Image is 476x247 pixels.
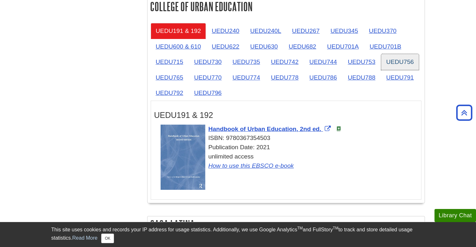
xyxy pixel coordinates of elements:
[365,39,406,54] a: UEDU701B
[189,54,227,70] a: UEDU730
[283,39,321,54] a: UEDU682
[266,54,304,70] a: UEDU742
[381,70,419,85] a: UEDU791
[189,70,227,85] a: UEDU770
[227,54,265,70] a: UEDU735
[364,23,402,39] a: UEDU370
[434,209,476,222] button: Library Chat
[151,23,206,39] a: UEDU191 & 192
[343,70,380,85] a: UEDU788
[72,235,97,241] a: Read More
[161,134,418,143] div: ISBN: 9780367354503
[101,234,114,243] button: Close
[333,226,338,230] sup: TM
[454,108,474,117] a: Back to Top
[189,85,227,101] a: UEDU796
[151,70,188,85] a: UEDU765
[161,125,205,190] img: Cover Art
[297,226,303,230] sup: TM
[381,54,419,70] a: UEDU756
[151,39,206,54] a: UEDU600 & 610
[154,111,418,120] h3: UEDU191 & 192
[207,39,244,54] a: UEDU622
[227,70,265,85] a: UEDU774
[208,162,294,169] a: How to use this EBSCO e-book
[322,39,364,54] a: UEDU701A
[343,54,380,70] a: UEDU753
[325,23,363,39] a: UEDU345
[161,143,418,152] div: Publication Date: 2021
[208,126,332,132] a: Link opens in new window
[147,216,425,233] h2: Casa Latina
[304,54,342,70] a: UEDU744
[304,70,342,85] a: UEDU786
[208,126,321,132] span: Handbook of Urban Education, 2nd ed.
[266,70,304,85] a: UEDU778
[51,226,425,243] div: This site uses cookies and records your IP address for usage statistics. Additionally, we use Goo...
[287,23,325,39] a: UEDU267
[207,23,244,39] a: UEDU240
[161,152,418,171] div: unlimited access
[151,54,188,70] a: UEDU715
[336,126,341,131] img: e-Book
[245,23,286,39] a: UEDU240L
[245,39,283,54] a: UEDU630
[151,85,188,101] a: UEDU792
